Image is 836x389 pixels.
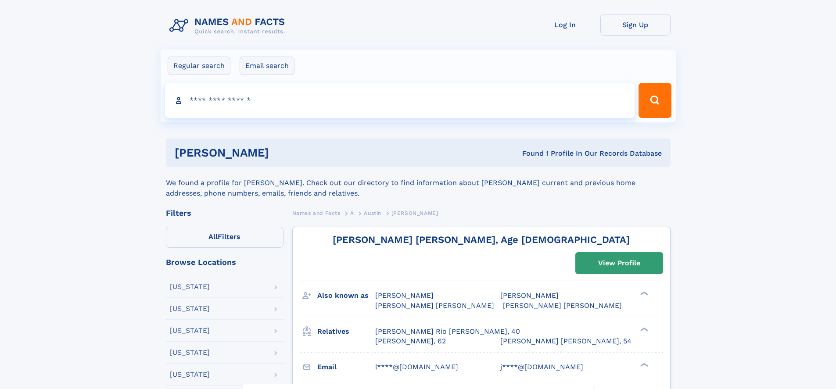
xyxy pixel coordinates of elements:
a: [PERSON_NAME], 62 [375,336,446,346]
h3: Relatives [317,324,375,339]
a: View Profile [576,253,663,274]
span: [PERSON_NAME] [PERSON_NAME] [503,301,622,310]
h3: Also known as [317,288,375,303]
a: [PERSON_NAME] Rio [PERSON_NAME], 40 [375,327,520,336]
span: [PERSON_NAME] [375,291,434,300]
div: Filters [166,209,283,217]
h1: [PERSON_NAME] [175,147,396,158]
div: [US_STATE] [170,371,210,378]
div: View Profile [598,253,640,273]
img: Logo Names and Facts [166,14,292,38]
a: Log In [530,14,600,36]
input: search input [165,83,635,118]
div: Browse Locations [166,258,283,266]
div: [US_STATE] [170,283,210,290]
span: [PERSON_NAME] [391,210,438,216]
span: All [208,232,218,241]
label: Regular search [168,57,230,75]
a: Names and Facts [292,207,341,218]
div: ❯ [638,291,649,296]
div: [US_STATE] [170,327,210,334]
h3: Email [317,360,375,375]
a: [PERSON_NAME] [PERSON_NAME], 54 [500,336,631,346]
div: We found a profile for [PERSON_NAME]. Check out our directory to find information about [PERSON_N... [166,167,671,199]
div: [US_STATE] [170,305,210,312]
span: A [350,210,354,216]
span: Austin [364,210,381,216]
div: Found 1 Profile In Our Records Database [395,149,662,158]
a: Austin [364,207,381,218]
div: ❯ [638,326,649,332]
div: ❯ [638,362,649,368]
label: Email search [240,57,294,75]
span: [PERSON_NAME] [500,291,559,300]
a: A [350,207,354,218]
button: Search Button [639,83,671,118]
a: [PERSON_NAME] [PERSON_NAME], Age [DEMOGRAPHIC_DATA] [333,234,630,245]
span: [PERSON_NAME] [PERSON_NAME] [375,301,494,310]
label: Filters [166,227,283,248]
div: [US_STATE] [170,349,210,356]
a: Sign Up [600,14,671,36]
